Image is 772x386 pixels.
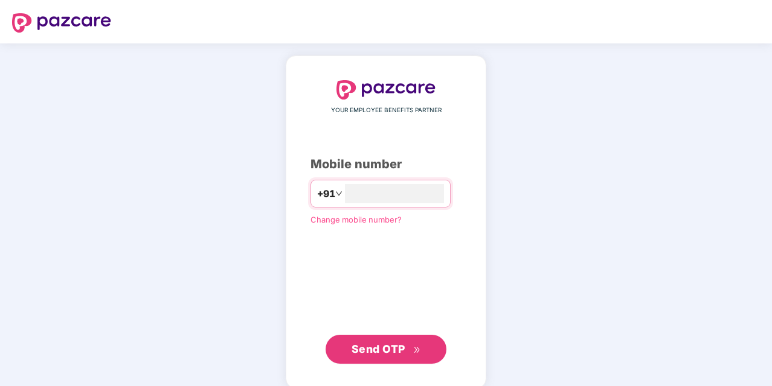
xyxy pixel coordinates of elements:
[335,190,343,197] span: down
[413,346,421,354] span: double-right
[317,186,335,201] span: +91
[310,215,402,224] a: Change mobile number?
[352,343,405,355] span: Send OTP
[336,80,436,100] img: logo
[12,13,111,33] img: logo
[331,106,442,115] span: YOUR EMPLOYEE BENEFITS PARTNER
[310,155,462,174] div: Mobile number
[326,335,446,364] button: Send OTPdouble-right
